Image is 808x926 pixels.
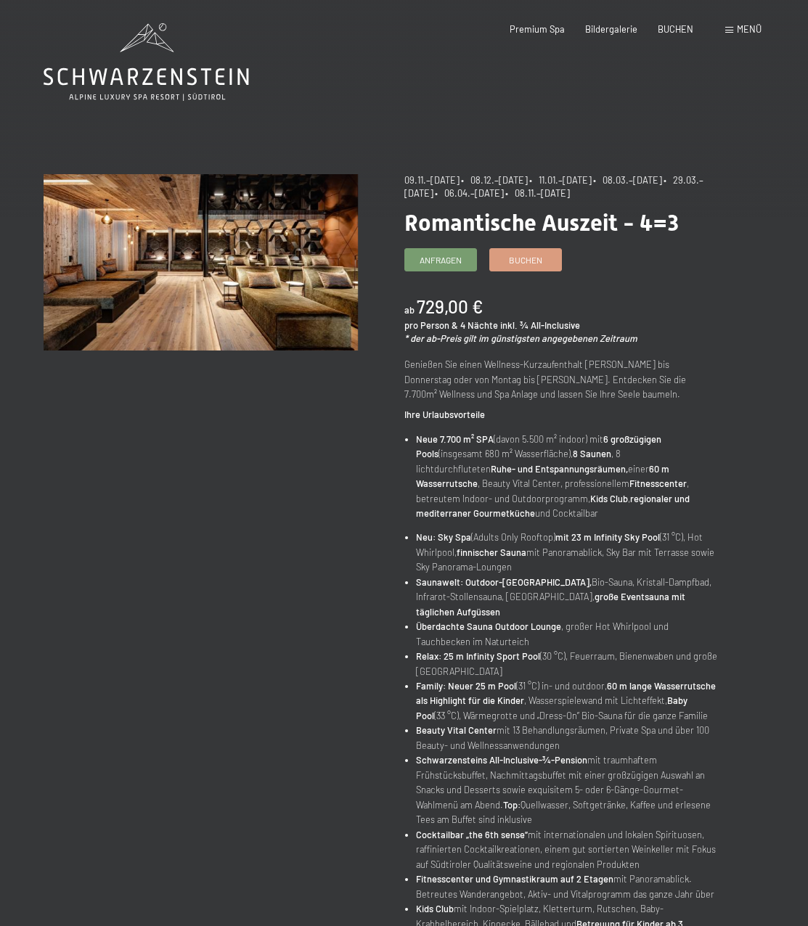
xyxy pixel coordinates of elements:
span: 09.11.–[DATE] [404,174,460,186]
strong: finnischer Sauna [457,546,526,558]
li: mit 13 Behandlungsräumen, Private Spa und über 100 Beauty- und Wellnessanwendungen [416,723,718,753]
span: • 29.03.–[DATE] [404,174,703,199]
li: (Adults Only Rooftop) (31 °C), Hot Whirlpool, mit Panoramablick, Sky Bar mit Terrasse sowie Sky P... [416,530,718,574]
a: Premium Spa [510,23,565,35]
strong: Top: [503,799,521,811]
em: * der ab-Preis gilt im günstigsten angegebenen Zeitraum [404,332,637,344]
img: Romantische Auszeit - 4=3 [44,174,358,351]
span: ab [404,304,415,316]
span: • 08.12.–[DATE] [461,174,528,186]
li: (davon 5.500 m² indoor) mit (insgesamt 680 m² Wasserfläche), , 8 lichtdurchfluteten einer , Beaut... [416,432,718,521]
li: (31 °C) in- und outdoor, , Wasserspielewand mit Lichteffekt, (33 °C), Wärmegrotte und „Dress-On“ ... [416,679,718,723]
strong: Relax: 25 m Infinity Sport Pool [416,650,540,662]
span: • 06.04.–[DATE] [435,187,504,199]
strong: Baby Pool [416,694,687,721]
span: Anfragen [420,254,462,266]
strong: Beauty Vital Center [416,724,497,736]
strong: Family: Neuer 25 m Pool [416,680,516,692]
span: • 08.11.–[DATE] [505,187,570,199]
span: Romantische Auszeit - 4=3 [404,209,679,237]
strong: Cocktailbar „the 6th sense“ [416,829,528,840]
strong: Schwarzensteins All-Inclusive-¾-Pension [416,754,587,766]
li: mit traumhaftem Frühstücksbuffet, Nachmittagsbuffet mit einer großzügigen Auswahl an Snacks und D... [416,753,718,827]
strong: Überdachte Sauna Outdoor Lounge [416,620,561,632]
p: Genießen Sie einen Wellness-Kurzaufenthalt [PERSON_NAME] bis Donnerstag oder von Montag bis [PERS... [404,357,719,401]
strong: 8 Saunen [573,448,611,459]
strong: Kids Club [416,903,454,914]
span: inkl. ¾ All-Inclusive [500,319,580,331]
strong: Fitnesscenter [629,478,687,489]
b: 729,00 € [417,296,483,317]
li: (30 °C), Feuerraum, Bienenwaben und große [GEOGRAPHIC_DATA] [416,649,718,679]
li: Bio-Sauna, Kristall-Dampfbad, Infrarot-Stollensauna, [GEOGRAPHIC_DATA], [416,575,718,619]
li: , großer Hot Whirlpool und Tauchbecken im Naturteich [416,619,718,649]
strong: Kids Club [590,493,628,504]
strong: Ruhe- und Entspannungsräumen, [491,463,628,475]
a: Buchen [490,249,561,271]
span: • 11.01.–[DATE] [529,174,592,186]
span: Buchen [509,254,542,266]
strong: Fitnesscenter und Gymnastikraum auf 2 Etagen [416,873,613,885]
strong: Saunawelt: Outdoor-[GEOGRAPHIC_DATA], [416,576,592,588]
strong: mit 23 m Infinity Sky Pool [555,531,660,543]
li: mit Panoramablick. Betreutes Wanderangebot, Aktiv- und Vitalprogramm das ganze Jahr über [416,872,718,901]
span: pro Person & [404,319,458,331]
span: • 08.03.–[DATE] [593,174,662,186]
strong: große Eventsauna mit täglichen Aufgüssen [416,591,685,617]
a: BUCHEN [658,23,693,35]
strong: Ihre Urlaubsvorteile [404,409,485,420]
a: Anfragen [405,249,476,271]
span: Menü [737,23,762,35]
span: 4 Nächte [460,319,498,331]
li: mit internationalen und lokalen Spirituosen, raffinierten Cocktailkreationen, einem gut sortierte... [416,827,718,872]
strong: Neue 7.700 m² SPA [416,433,494,445]
a: Bildergalerie [585,23,637,35]
strong: Neu: Sky Spa [416,531,471,543]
